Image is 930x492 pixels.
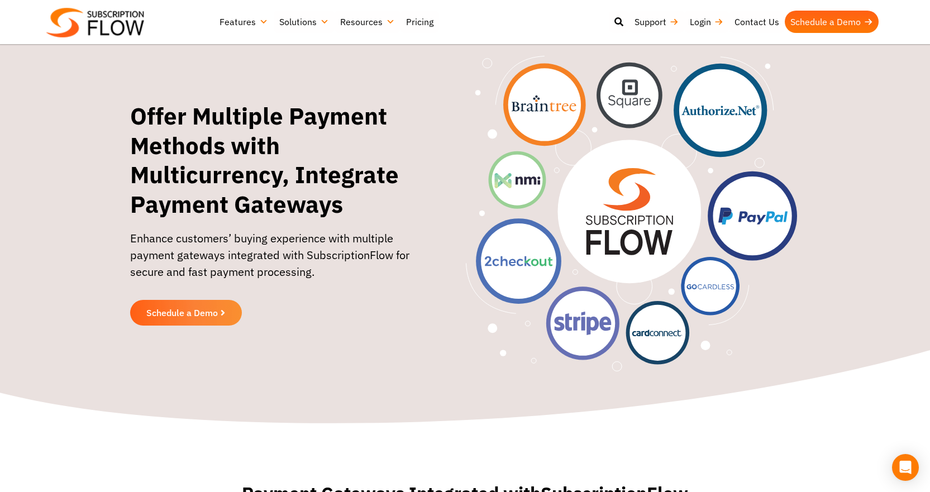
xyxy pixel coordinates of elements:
[274,11,335,33] a: Solutions
[46,8,144,37] img: Subscriptionflow
[130,102,435,219] h1: Offer Multiple Payment Methods with Multicurrency, Integrate Payment Gateways
[892,454,919,481] div: Open Intercom Messenger
[400,11,439,33] a: Pricing
[629,11,684,33] a: Support
[684,11,729,33] a: Login
[335,11,400,33] a: Resources
[130,300,242,326] a: Schedule a Demo
[466,56,797,371] img: Offer Multiple Payment Methods with Multicurrency, Integrate Payment Gateways
[729,11,785,33] a: Contact Us
[214,11,274,33] a: Features
[130,230,435,292] p: Enhance customers’ buying experience with multiple payment gateways integrated with SubscriptionF...
[146,308,218,317] span: Schedule a Demo
[785,11,879,33] a: Schedule a Demo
